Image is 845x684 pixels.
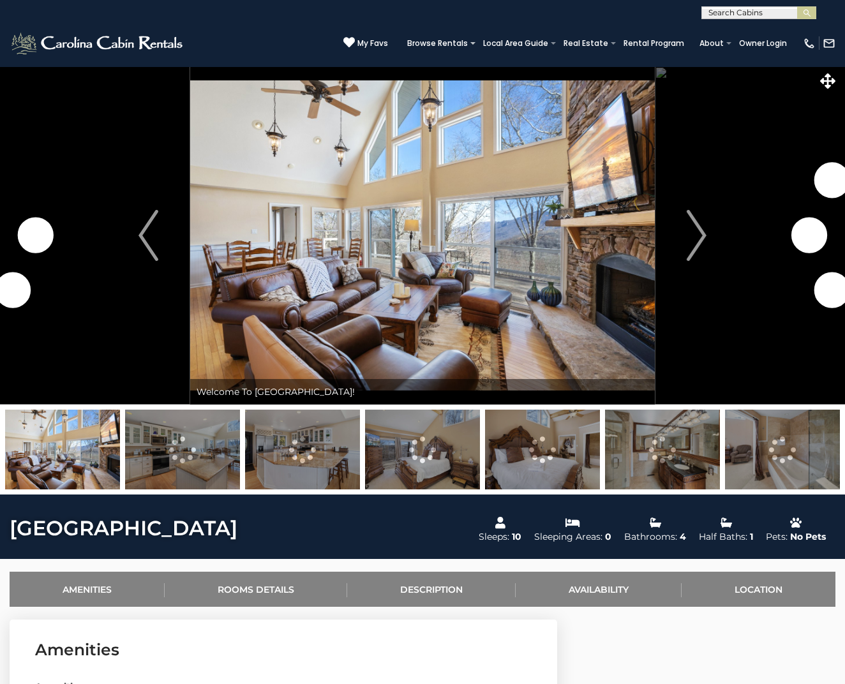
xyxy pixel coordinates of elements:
a: My Favs [343,36,388,50]
a: Browse Rentals [401,34,474,52]
a: Description [347,572,516,607]
img: 163279005 [5,410,120,489]
h3: Amenities [35,639,532,661]
img: 163279007 [245,410,360,489]
a: Owner Login [733,34,793,52]
a: Rental Program [617,34,691,52]
a: Rooms Details [165,572,347,607]
img: arrow [138,210,158,261]
a: Availability [516,572,682,607]
a: Real Estate [557,34,615,52]
div: Welcome To [GEOGRAPHIC_DATA]! [190,379,655,405]
a: Location [682,572,835,607]
img: 163279006 [125,410,240,489]
img: 163279008 [365,410,480,489]
button: Next [655,66,738,405]
img: phone-regular-white.png [803,37,816,50]
a: Amenities [10,572,165,607]
img: arrow [687,210,706,261]
button: Previous [107,66,190,405]
img: 163279010 [605,410,720,489]
img: mail-regular-white.png [823,37,835,50]
a: About [693,34,730,52]
img: White-1-2.png [10,31,186,56]
span: My Favs [357,38,388,49]
img: 163279011 [725,410,840,489]
img: 163279009 [485,410,600,489]
a: Local Area Guide [477,34,555,52]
